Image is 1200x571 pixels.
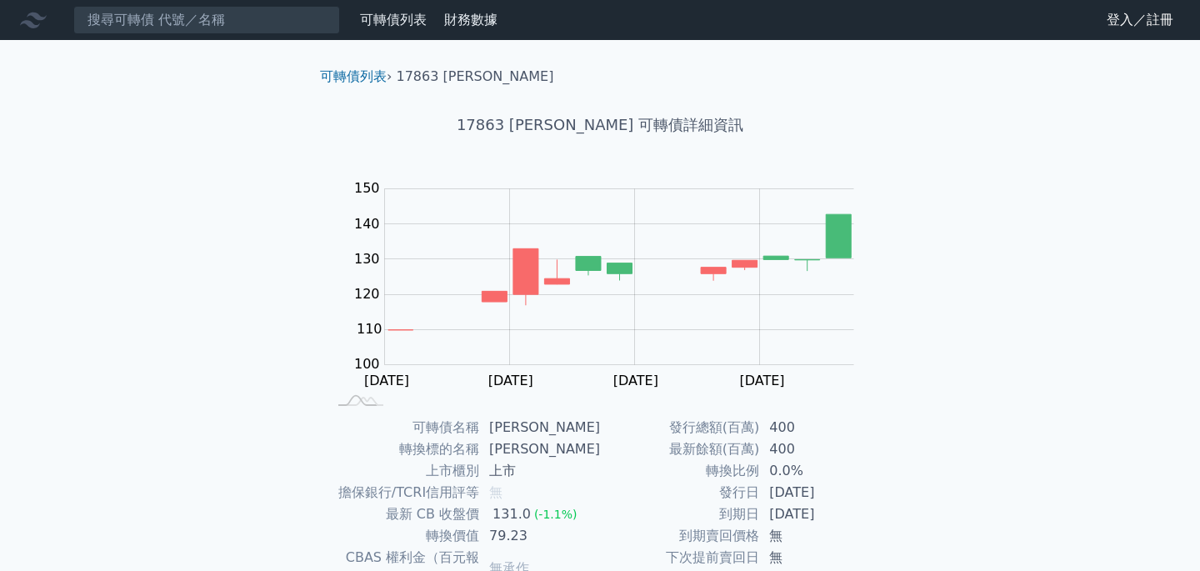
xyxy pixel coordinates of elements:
td: [PERSON_NAME] [479,438,600,460]
td: 可轉債名稱 [327,417,479,438]
td: 轉換價值 [327,525,479,547]
td: 400 [759,438,873,460]
input: 搜尋可轉債 代號／名稱 [73,6,340,34]
td: 400 [759,417,873,438]
tspan: 150 [354,180,380,196]
li: 17863 [PERSON_NAME] [397,67,554,87]
li: › [320,67,392,87]
td: 上市櫃別 [327,460,479,482]
tspan: 110 [357,321,382,337]
a: 登入／註冊 [1093,7,1187,33]
a: 可轉債列表 [360,12,427,28]
td: 79.23 [479,525,600,547]
td: 最新 CB 收盤價 [327,503,479,525]
tspan: 140 [354,216,380,232]
td: 轉換標的名稱 [327,438,479,460]
td: 上市 [479,460,600,482]
tspan: [DATE] [613,373,658,388]
td: 最新餘額(百萬) [600,438,759,460]
tspan: [DATE] [364,373,409,388]
td: [DATE] [759,482,873,503]
tspan: 130 [354,251,380,267]
div: 131.0 [489,503,534,525]
a: 財務數據 [444,12,497,28]
td: [PERSON_NAME] [479,417,600,438]
td: 發行日 [600,482,759,503]
td: 發行總額(百萬) [600,417,759,438]
a: 可轉債列表 [320,68,387,84]
td: 擔保銀行/TCRI信用評等 [327,482,479,503]
td: 無 [759,525,873,547]
td: 到期日 [600,503,759,525]
td: 轉換比例 [600,460,759,482]
td: 下次提前賣回日 [600,547,759,568]
td: [DATE] [759,503,873,525]
span: (-1.1%) [534,508,577,521]
tspan: 100 [354,356,380,372]
span: 無 [489,484,502,500]
tspan: [DATE] [488,373,533,388]
td: 0.0% [759,460,873,482]
td: 到期賣回價格 [600,525,759,547]
tspan: [DATE] [739,373,784,388]
g: Series [388,214,851,330]
h1: 17863 [PERSON_NAME] 可轉債詳細資訊 [307,113,893,137]
g: Chart [346,180,879,388]
td: 無 [759,547,873,568]
tspan: 120 [354,286,380,302]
